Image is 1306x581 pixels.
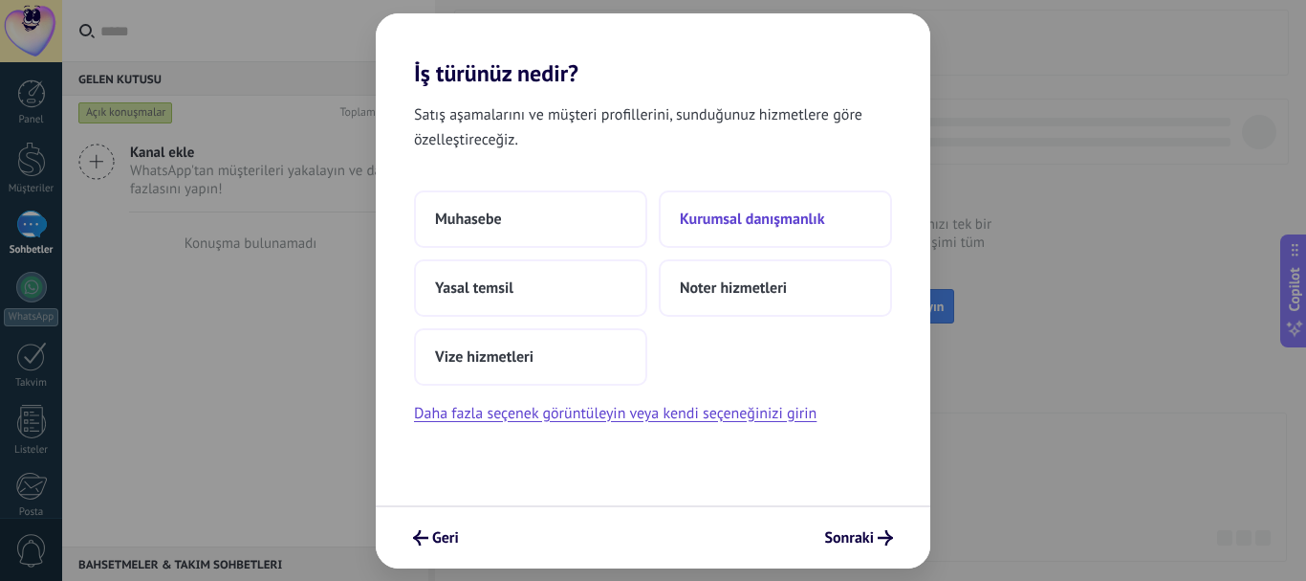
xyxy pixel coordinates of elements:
h2: İş türünüz nedir? [376,13,930,87]
button: Vize hizmetleri [414,328,647,386]
button: Kurumsal danışmanlık [659,190,892,248]
button: Muhasebe [414,190,647,248]
span: Yasal temsil [435,279,513,298]
button: Geri [404,522,468,554]
button: Daha fazla seçenek görüntüleyin veya kendi seçeneğinizi girin [414,401,816,426]
button: Yasal temsil [414,259,647,317]
span: Satış aşamalarını ve müşteri profillerini, sunduğunuz hizmetlere göre özelleştireceğiz. [414,102,892,152]
span: Vize hizmetleri [435,347,533,367]
span: Noter hizmetleri [680,279,787,298]
span: Geri [432,531,459,545]
span: Kurumsal danışmanlık [680,210,825,229]
span: Sonraki [824,531,874,545]
button: Sonraki [816,522,902,554]
span: Muhasebe [435,210,502,229]
button: Noter hizmetleri [659,259,892,317]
